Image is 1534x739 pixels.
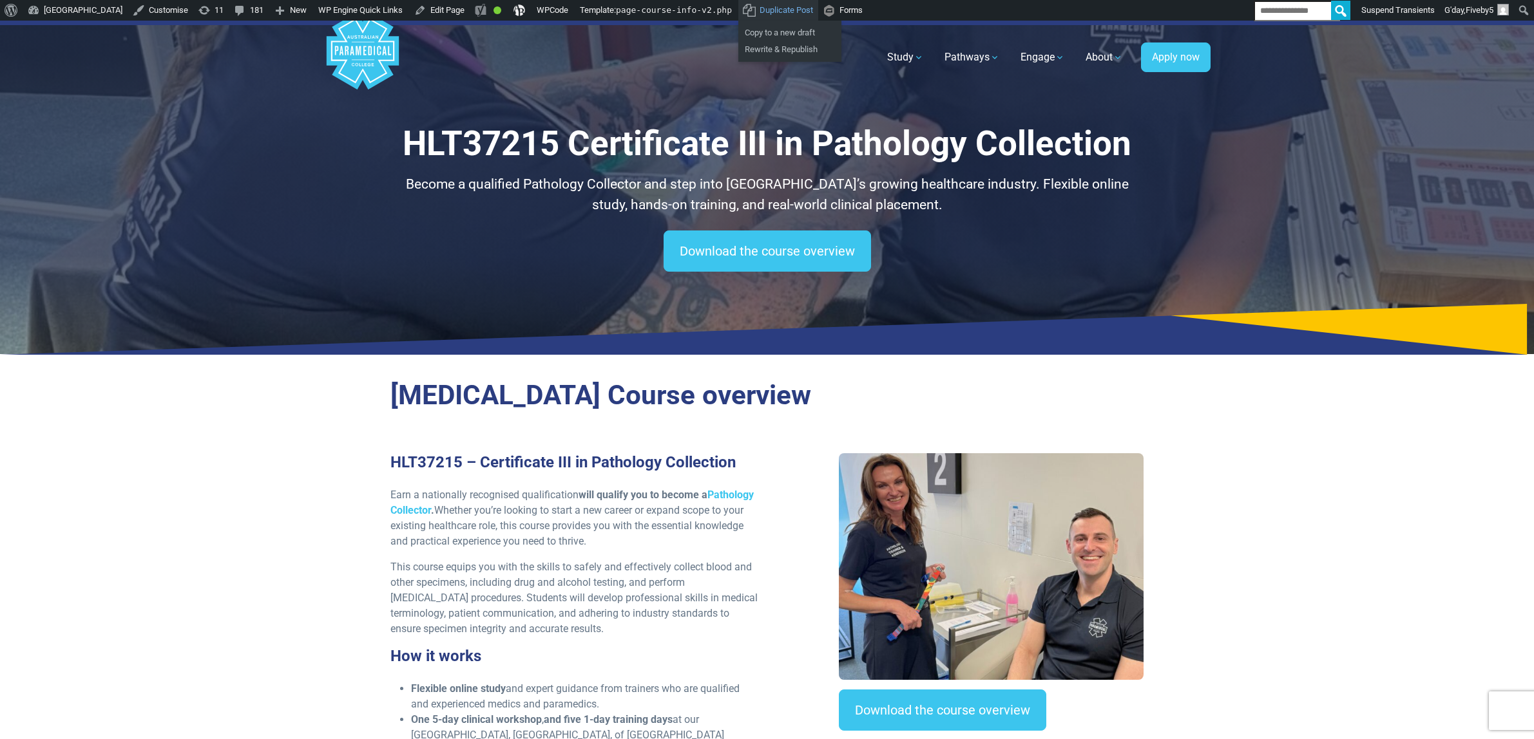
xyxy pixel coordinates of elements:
[839,689,1046,731] a: Download the course overview
[738,41,841,58] a: Rewrite & Republish
[390,489,754,516] a: Pathology Collector
[1013,39,1073,75] a: Engage
[937,39,1008,75] a: Pathways
[390,487,760,549] p: Earn a nationally recognised qualification Whether you’re looking to start a new career or expand...
[1141,42,1211,72] a: Apply now
[390,559,760,637] p: This course equips you with the skills to safely and effectively collect blood and other specimen...
[879,39,932,75] a: Study
[544,713,673,725] strong: and five 1-day training days
[664,230,871,272] a: Download the course overview
[390,489,754,516] strong: will qualify you to become a .
[1078,39,1131,75] a: About
[390,379,1144,412] h2: [MEDICAL_DATA] Course overview
[411,713,542,725] strong: One 5-day clinical workshop
[738,24,841,41] a: Copy to a new draft
[390,174,1144,215] p: Become a qualified Pathology Collector and step into [GEOGRAPHIC_DATA]’s growing healthcare indus...
[411,681,760,712] li: and expert guidance from trainers who are qualified and experienced medics and paramedics.
[324,25,401,90] a: Australian Paramedical College
[390,647,760,666] h3: How it works
[411,682,506,695] strong: Flexible online study
[390,453,760,472] h3: HLT37215 – Certificate III in Pathology Collection
[390,124,1144,164] h1: HLT37215 Certificate III in Pathology Collection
